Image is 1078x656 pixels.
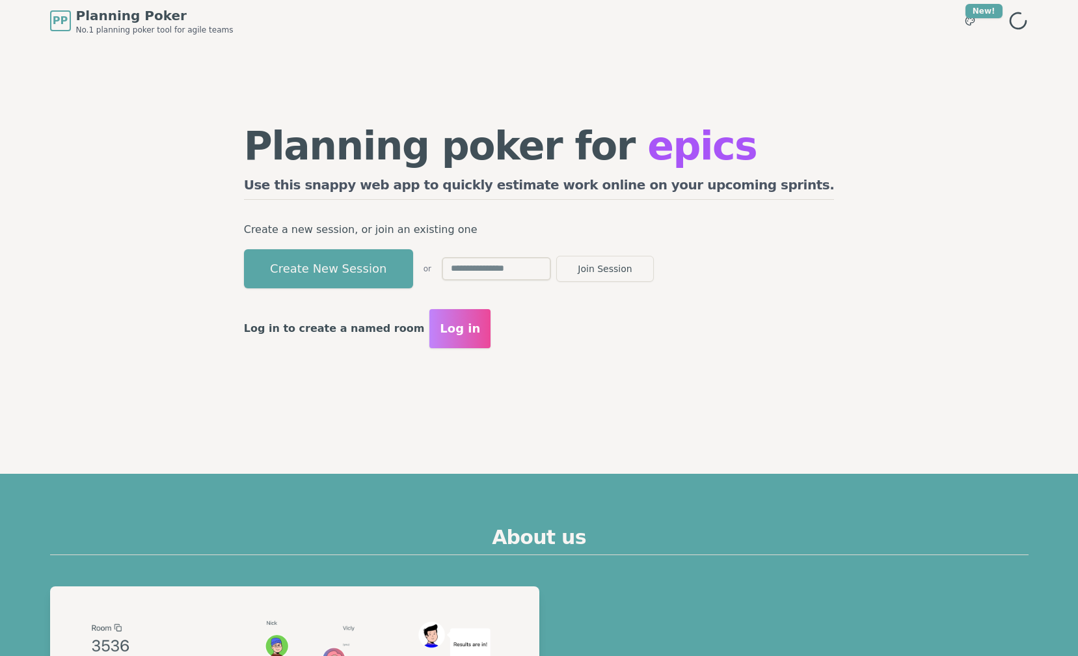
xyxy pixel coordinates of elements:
button: Log in [429,309,491,348]
h2: Use this snappy web app to quickly estimate work online on your upcoming sprints. [244,176,835,200]
h1: Planning poker for [244,126,835,165]
span: No.1 planning poker tool for agile teams [76,25,234,35]
span: or [424,264,431,274]
span: PP [53,13,68,29]
p: Create a new session, or join an existing one [244,221,835,239]
button: Join Session [556,256,654,282]
h2: About us [50,526,1029,555]
button: Create New Session [244,249,413,288]
div: New! [965,4,1003,18]
span: Planning Poker [76,7,234,25]
p: Log in to create a named room [244,320,425,338]
span: epics [647,123,757,169]
a: PPPlanning PokerNo.1 planning poker tool for agile teams [50,7,234,35]
button: New! [958,9,982,33]
span: Log in [440,320,480,338]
